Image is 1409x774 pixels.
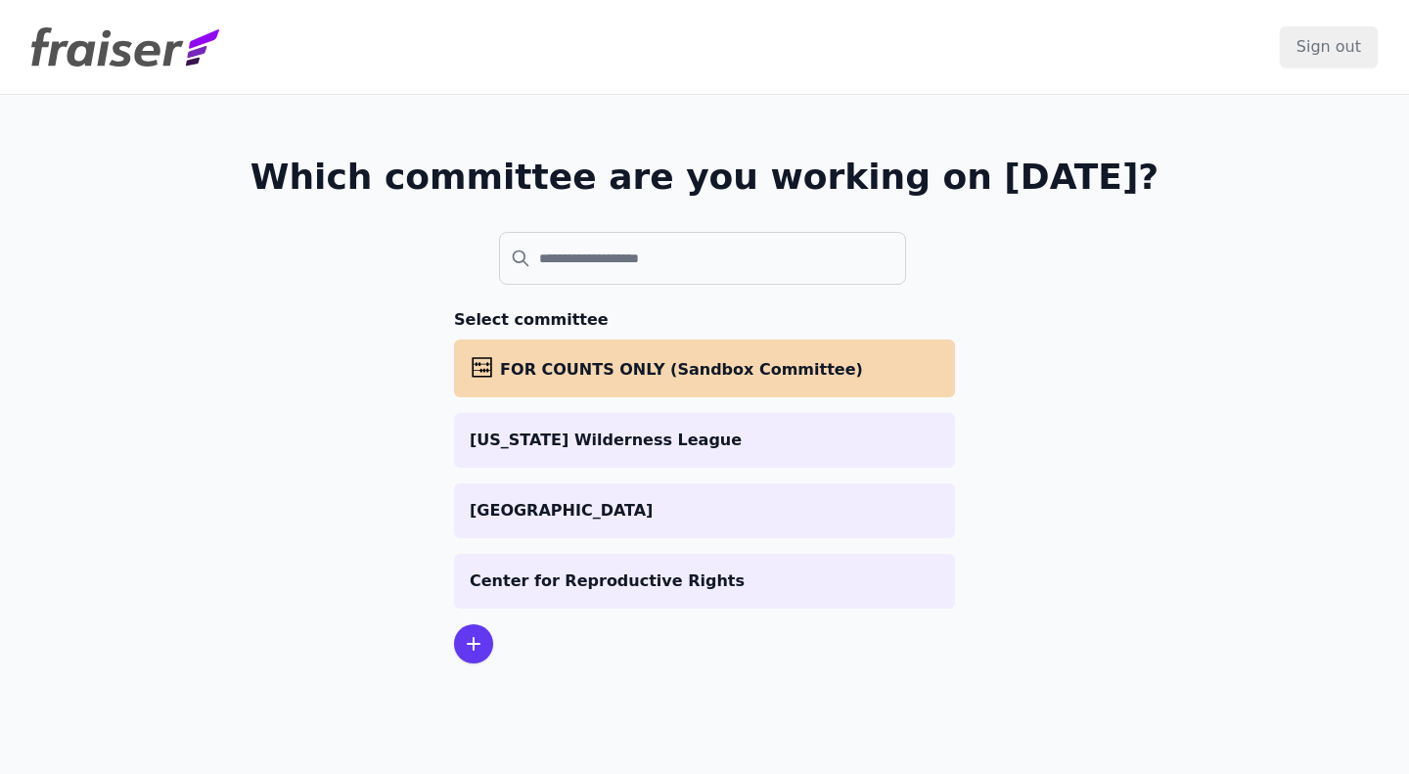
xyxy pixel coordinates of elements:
[454,483,955,538] a: [GEOGRAPHIC_DATA]
[470,499,939,523] p: [GEOGRAPHIC_DATA]
[250,158,1159,197] h1: Which committee are you working on [DATE]?
[454,340,955,397] a: FOR COUNTS ONLY (Sandbox Committee)
[454,413,955,468] a: [US_STATE] Wilderness League
[470,569,939,593] p: Center for Reproductive Rights
[454,554,955,609] a: Center for Reproductive Rights
[454,308,955,332] h3: Select committee
[1280,26,1378,68] input: Sign out
[500,360,863,379] span: FOR COUNTS ONLY (Sandbox Committee)
[470,429,939,452] p: [US_STATE] Wilderness League
[31,27,219,67] img: Fraiser Logo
